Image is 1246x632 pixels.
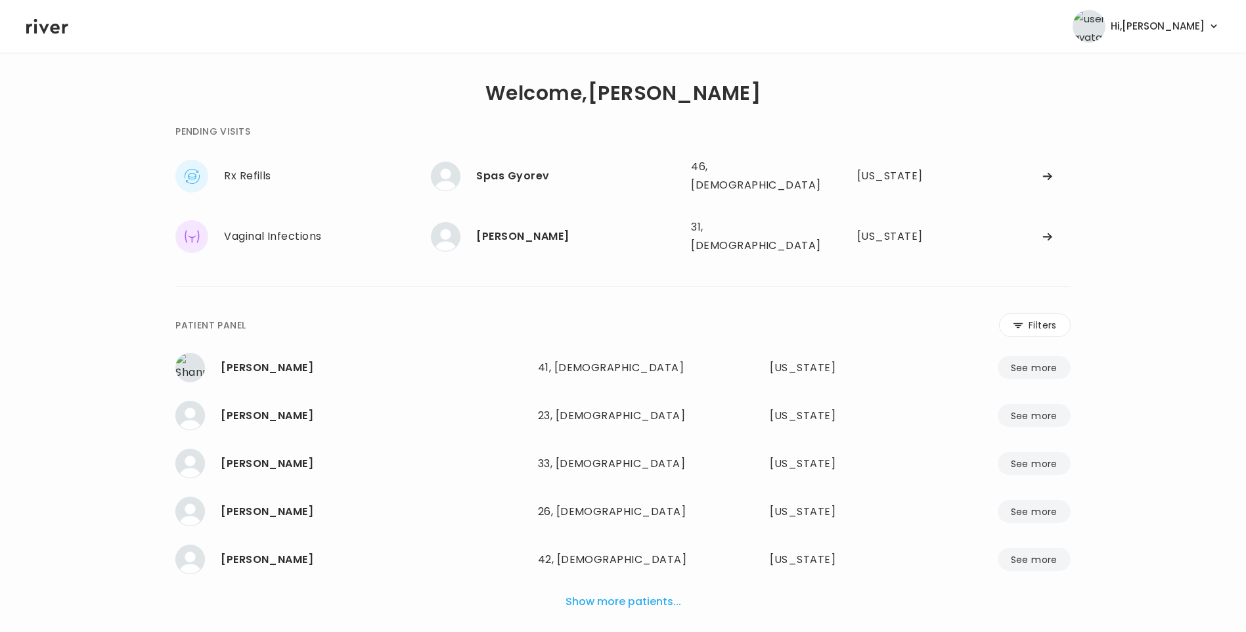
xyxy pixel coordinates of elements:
img: Ezra Kinnell [175,497,205,526]
div: PATIENT PANEL [175,317,246,333]
img: Rachel Orf [175,401,205,430]
div: Texas [770,455,889,473]
div: Chatorra williams [221,455,527,473]
img: Spas Gyorev [431,162,460,191]
div: 41, [DEMOGRAPHIC_DATA] [538,359,709,377]
div: 23, [DEMOGRAPHIC_DATA] [538,407,709,425]
h1: Welcome, [PERSON_NAME] [485,84,761,102]
div: 33, [DEMOGRAPHIC_DATA] [538,455,709,473]
img: Chatorra williams [175,449,205,478]
div: Maria Melchor [476,227,680,246]
div: Georgia [770,359,889,377]
div: Florida [857,167,941,185]
button: Filters [999,313,1071,337]
div: Ohio [770,407,889,425]
div: 42, [DEMOGRAPHIC_DATA] [538,551,709,569]
button: See more [998,548,1071,571]
div: Ohio [770,503,889,521]
div: PENDING VISITS [175,124,250,139]
div: Rachel Orf [221,407,527,425]
div: Ezra Kinnell [221,503,527,521]
button: Show more patients... [560,587,686,616]
button: user avatarHi,[PERSON_NAME] [1073,10,1220,43]
div: Virginia [770,551,889,569]
div: Texas [857,227,941,246]
span: Hi, [PERSON_NAME] [1111,17,1205,35]
div: 46, [DEMOGRAPHIC_DATA] [691,158,811,194]
div: Alexandra Grossman [221,551,527,569]
img: user avatar [1073,10,1105,43]
button: See more [998,452,1071,475]
img: Alexandra Grossman [175,545,205,574]
img: Shannon Kail [175,353,205,382]
div: Vaginal Infections [224,227,431,246]
div: Rx Refills [224,167,431,185]
div: 26, [DEMOGRAPHIC_DATA] [538,503,709,521]
div: 31, [DEMOGRAPHIC_DATA] [691,218,811,255]
img: Maria Melchor [431,222,460,252]
div: Spas Gyorev [476,167,680,185]
button: See more [998,404,1071,427]
button: See more [998,500,1071,523]
div: Shannon Kail [221,359,527,377]
button: See more [998,356,1071,379]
